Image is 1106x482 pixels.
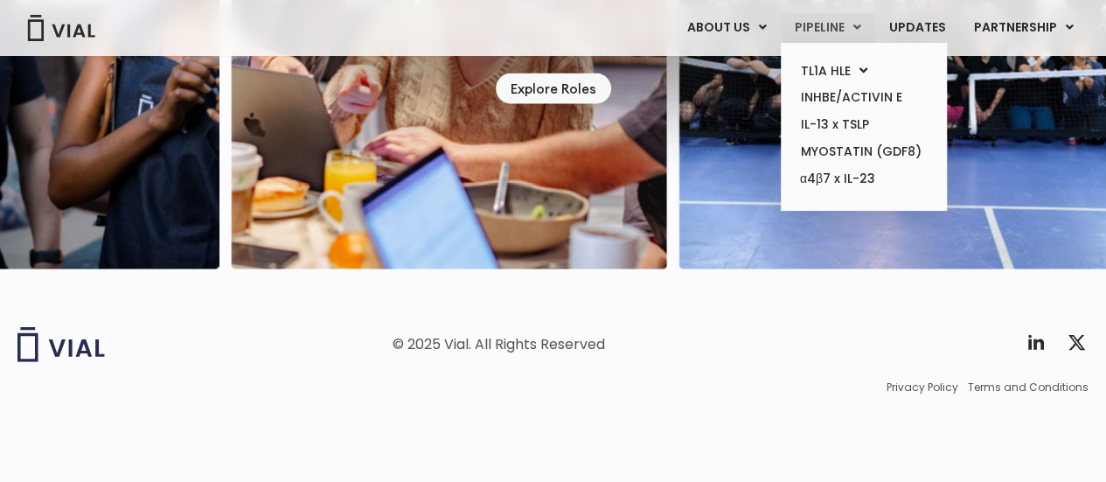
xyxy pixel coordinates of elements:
a: TL1A HLEMenu Toggle [787,58,940,85]
a: ABOUT USMenu Toggle [673,13,780,43]
a: MYOSTATIN (GDF8) [787,138,940,165]
a: PIPELINEMenu Toggle [781,13,874,43]
img: Vial logo wih "Vial" spelled out [17,327,105,362]
div: © 2025 Vial. All Rights Reserved [393,335,605,354]
a: INHBE/ACTIVIN E [787,84,940,111]
a: Explore Roles [496,73,611,104]
a: Terms and Conditions [968,380,1089,395]
a: α4β7 x IL-23 [787,165,940,193]
a: Privacy Policy [887,380,958,395]
a: IL-13 x TSLP [787,111,940,138]
a: UPDATES [875,13,959,43]
a: PARTNERSHIPMenu Toggle [960,13,1088,43]
img: Vial Logo [26,15,96,41]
